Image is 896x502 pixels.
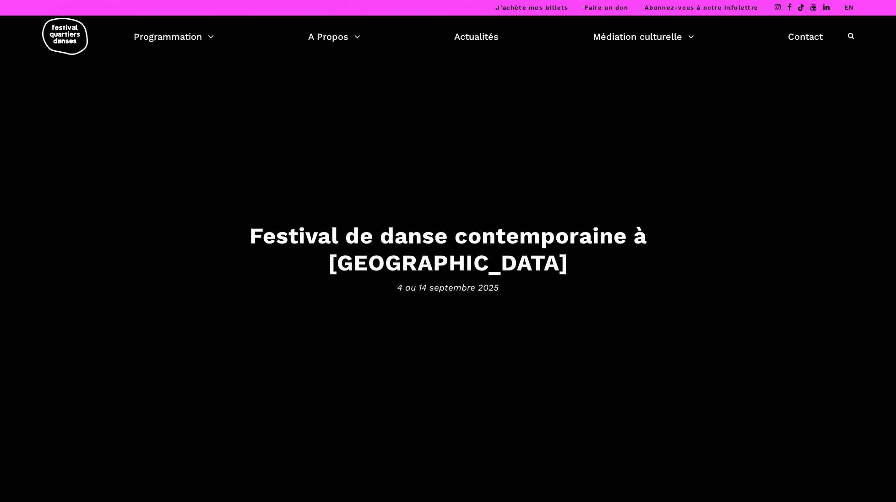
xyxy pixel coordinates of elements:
a: Faire un don [585,4,628,11]
a: A Propos [308,29,360,44]
a: Contact [788,29,823,44]
a: Actualités [454,29,499,44]
a: Médiation culturelle [593,29,694,44]
a: J’achète mes billets [496,4,568,11]
span: 4 au 14 septembre 2025 [164,281,732,294]
a: Programmation [134,29,214,44]
img: logo-fqd-med [42,18,88,55]
a: EN [844,4,854,11]
a: Abonnez-vous à notre infolettre [645,4,758,11]
h3: Festival de danse contemporaine à [GEOGRAPHIC_DATA] [164,222,732,276]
